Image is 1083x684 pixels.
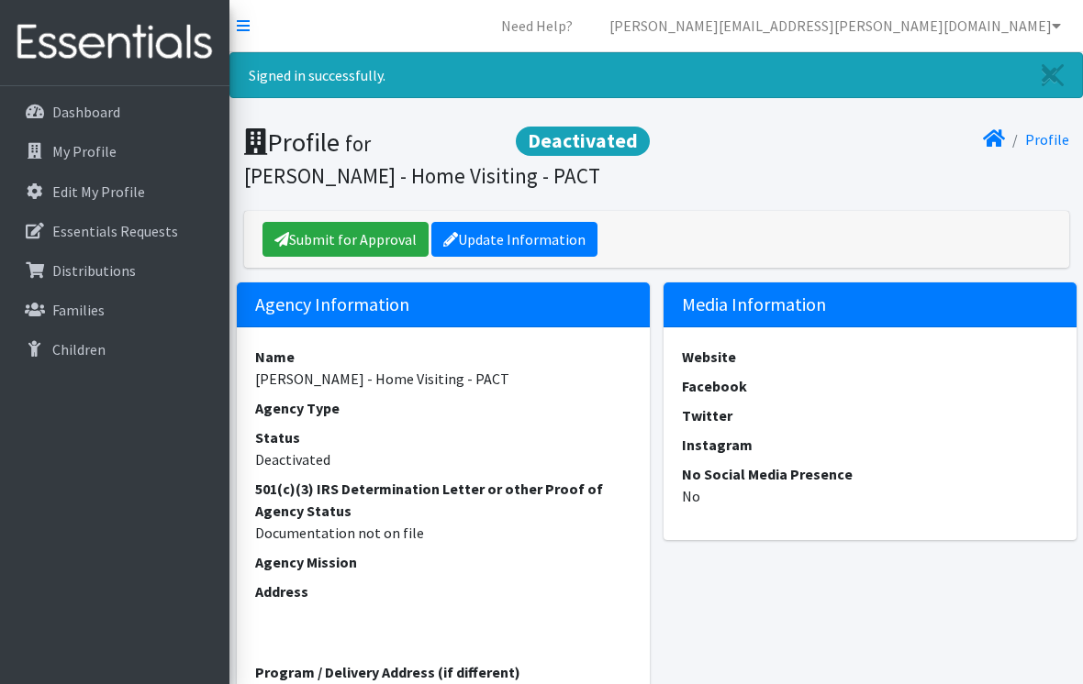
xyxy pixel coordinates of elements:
a: My Profile [7,133,222,170]
dt: No Social Media Presence [682,463,1058,485]
p: My Profile [52,142,117,160]
dd: No [682,485,1058,507]
a: Update Information [431,222,597,257]
a: Children [7,331,222,368]
dt: Twitter [682,404,1058,426]
dd: Deactivated [255,448,631,470]
div: Signed in successfully. [229,52,1083,98]
a: Submit for Approval [262,222,429,257]
dt: Instagram [682,434,1058,456]
a: Edit My Profile [7,173,222,210]
dt: Agency Mission [255,551,631,573]
p: Families [52,301,105,319]
dt: Facebook [682,375,1058,397]
dt: Agency Type [255,397,631,419]
span: Deactivated [516,127,650,156]
a: Dashboard [7,94,222,130]
a: Need Help? [486,7,587,44]
dt: Name [255,346,631,368]
a: Profile [1025,130,1069,149]
dt: Website [682,346,1058,368]
strong: Program / Delivery Address (if different) [255,663,520,681]
a: Distributions [7,252,222,289]
img: HumanEssentials [7,12,222,73]
p: Children [52,340,106,359]
dt: Status [255,426,631,448]
small: for [PERSON_NAME] - Home Visiting - PACT [244,130,600,189]
h1: Profile [244,127,650,190]
dt: 501(c)(3) IRS Determination Letter or other Proof of Agency Status [255,478,631,522]
a: [PERSON_NAME][EMAIL_ADDRESS][PERSON_NAME][DOMAIN_NAME] [595,7,1076,44]
a: Essentials Requests [7,213,222,249]
p: Dashboard [52,103,120,121]
p: Distributions [52,261,136,280]
h5: Media Information [664,282,1077,327]
p: Essentials Requests [52,222,178,240]
dd: Documentation not on file [255,522,631,544]
p: Edit My Profile [52,182,145,201]
h5: Agency Information [237,282,650,327]
dd: [PERSON_NAME] - Home Visiting - PACT [255,368,631,390]
strong: Address [255,582,308,601]
a: Close [1023,53,1082,97]
a: Families [7,292,222,328]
